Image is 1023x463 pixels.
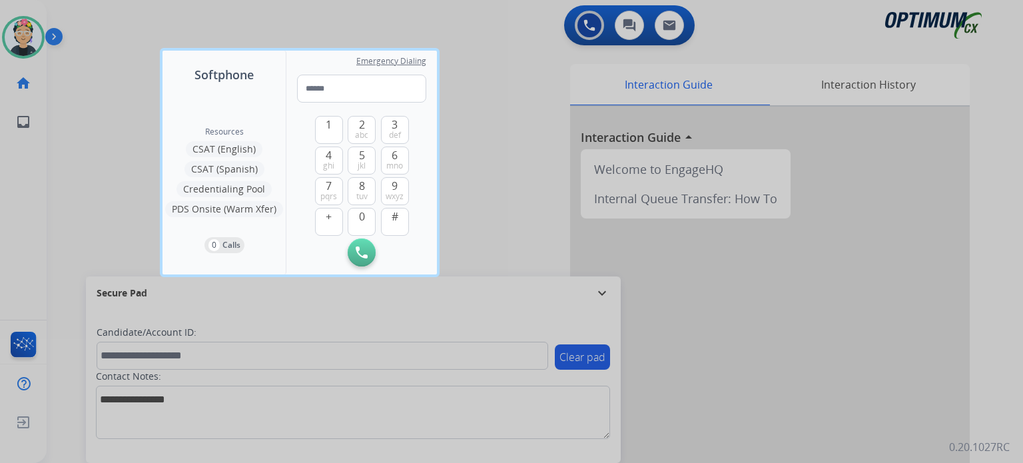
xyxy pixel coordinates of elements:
span: 2 [359,117,365,133]
span: 7 [326,178,332,194]
span: 9 [392,178,398,194]
button: 7pqrs [315,177,343,205]
span: 5 [359,147,365,163]
span: 3 [392,117,398,133]
span: Emergency Dialing [356,56,426,67]
button: Credentialing Pool [176,181,272,197]
button: 2abc [348,116,376,144]
button: 5jkl [348,147,376,175]
span: mno [386,161,403,171]
span: wxyz [386,191,404,202]
button: CSAT (Spanish) [184,161,264,177]
button: PDS Onsite (Warm Xfer) [165,201,283,217]
span: def [389,130,401,141]
button: # [381,208,409,236]
span: jkl [358,161,366,171]
span: 0 [359,209,365,225]
span: pqrs [320,191,337,202]
img: call-button [356,246,368,258]
p: Calls [222,239,240,251]
button: 9wxyz [381,177,409,205]
button: 8tuv [348,177,376,205]
p: 0.20.1027RC [949,439,1010,455]
span: ghi [323,161,334,171]
button: 3def [381,116,409,144]
span: Softphone [194,65,254,84]
button: 0 [348,208,376,236]
span: 8 [359,178,365,194]
span: Resources [205,127,244,137]
p: 0 [208,239,220,251]
button: 6mno [381,147,409,175]
span: 6 [392,147,398,163]
span: abc [355,130,368,141]
button: 4ghi [315,147,343,175]
span: 4 [326,147,332,163]
button: 1 [315,116,343,144]
button: 0Calls [204,237,244,253]
span: + [326,209,332,225]
button: + [315,208,343,236]
span: # [392,209,398,225]
span: tuv [356,191,368,202]
button: CSAT (English) [186,141,262,157]
span: 1 [326,117,332,133]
